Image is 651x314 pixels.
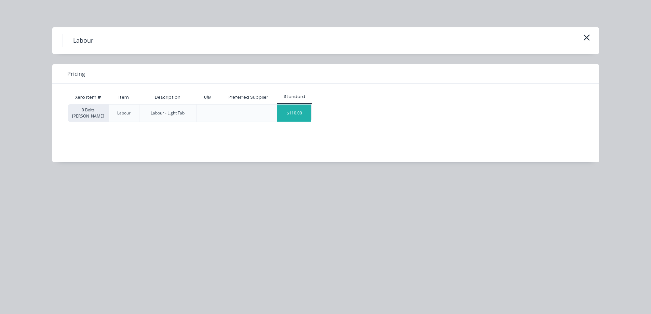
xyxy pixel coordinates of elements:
[199,89,217,106] div: U/M
[68,91,109,104] div: Xero Item #
[117,110,131,116] div: Labour
[68,104,109,122] div: 0 Bolts [PERSON_NAME]
[113,89,134,106] div: Item
[67,70,85,78] span: Pricing
[277,105,311,122] div: $110.00
[149,89,186,106] div: Description
[223,89,274,106] div: Preferred Supplier
[63,34,104,47] h4: Labour
[151,110,185,116] div: Labour - Light Fab
[277,94,312,100] div: Standard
